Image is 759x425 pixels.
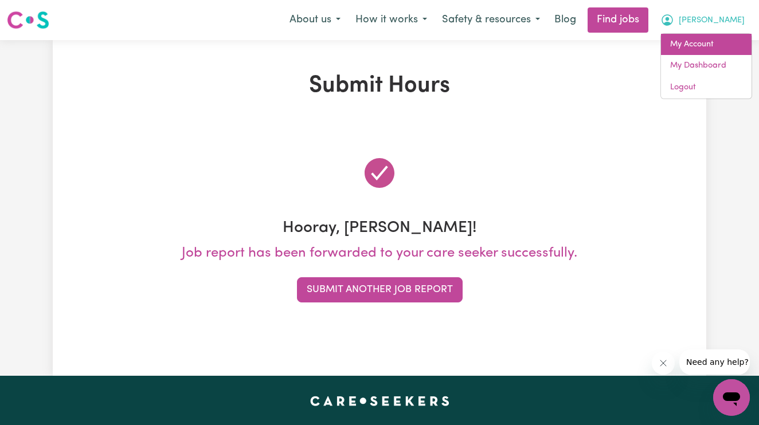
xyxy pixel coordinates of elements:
[679,349,750,375] iframe: Message from company
[661,55,752,77] a: My Dashboard
[653,8,752,32] button: My Account
[282,8,348,32] button: About us
[713,379,750,416] iframe: Button to launch messaging window
[588,7,648,33] a: Find jobs
[310,396,449,406] a: Careseekers home page
[7,7,49,33] a: Careseekers logo
[661,77,752,99] a: Logout
[60,219,699,238] h3: Hooray, [PERSON_NAME]!
[652,352,675,375] iframe: Close message
[661,34,752,56] a: My Account
[7,10,49,30] img: Careseekers logo
[60,72,699,100] h1: Submit Hours
[60,243,699,263] p: Job report has been forwarded to your care seeker successfully.
[348,8,435,32] button: How it works
[679,14,745,27] span: [PERSON_NAME]
[297,277,463,302] button: Submit Another Job Report
[435,8,547,32] button: Safety & resources
[660,33,752,99] div: My Account
[547,7,583,33] a: Blog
